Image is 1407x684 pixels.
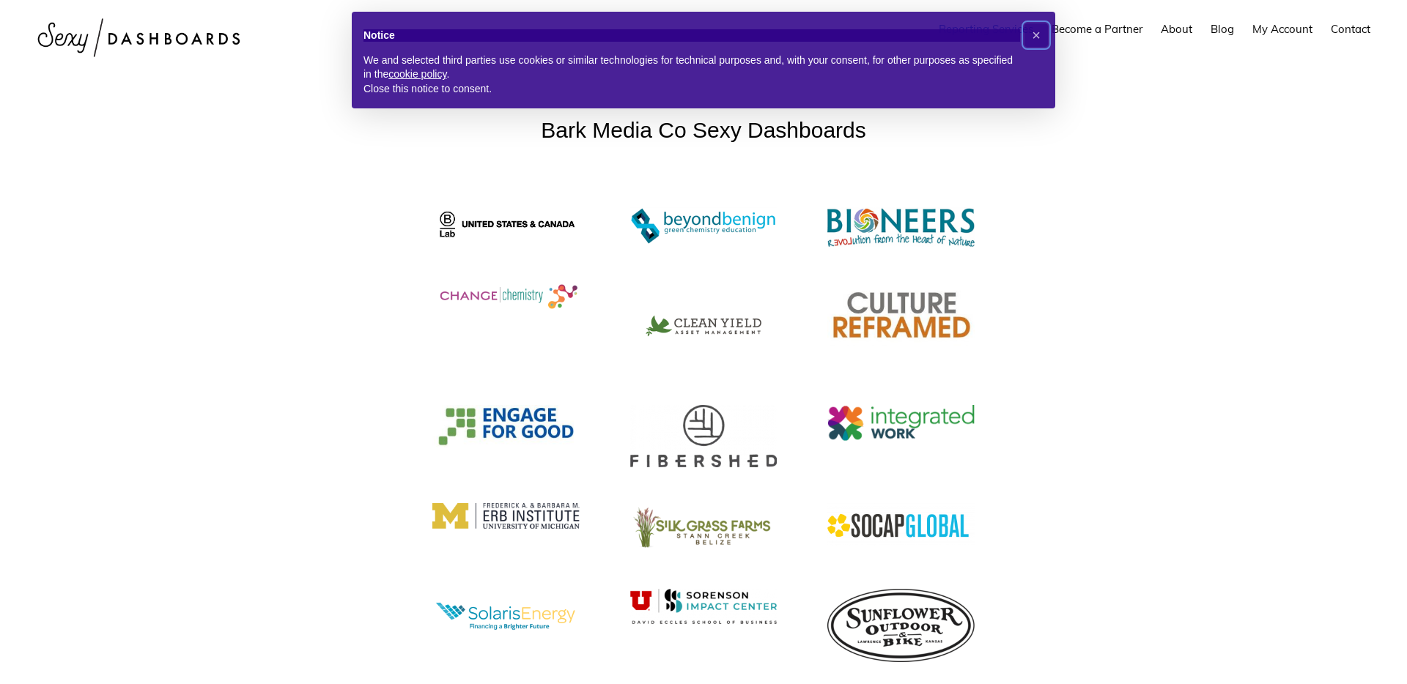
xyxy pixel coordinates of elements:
span: Blog [1211,22,1234,36]
img: Culture Reframed [827,283,975,346]
img: Sexy Dashboards [29,7,249,68]
span: My Account [1252,22,1312,36]
button: Close this notice [1024,23,1048,47]
a: Become a Partner [1044,9,1150,49]
span: About [1161,22,1192,36]
img: Dashboard coming soon! [827,207,975,247]
a: About [1153,9,1200,49]
h2: Bark Media Co Sexy Dashboards [410,117,997,144]
p: Close this notice to consent. [363,82,1020,97]
span: Become a Partner [1052,22,1142,36]
span: Contact [1331,22,1370,36]
h2: Notice [363,29,1020,42]
nav: Main [931,9,1378,49]
a: Blog [1203,9,1241,49]
p: We and selected third parties use cookies or similar technologies for technical purposes and, wit... [363,53,1020,82]
a: Contact [1323,9,1378,49]
span: × [1032,27,1041,43]
img: Beyond Benign [630,207,778,245]
a: cookie policy [388,68,446,80]
a: My Account [1245,9,1320,49]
